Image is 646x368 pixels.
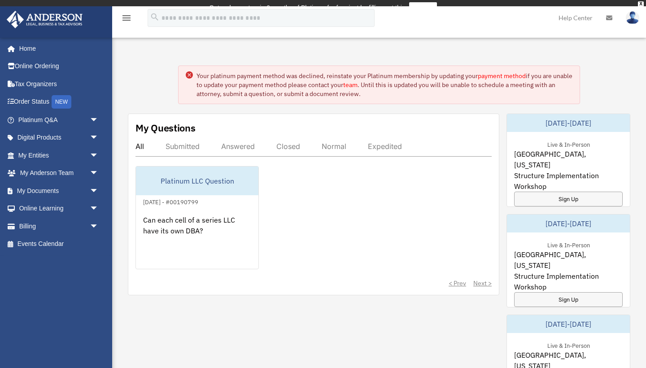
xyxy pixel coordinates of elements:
a: survey [409,2,437,13]
div: Live & In-Person [540,340,597,350]
span: Structure Implementation Workshop [514,271,623,292]
span: arrow_drop_down [90,111,108,129]
a: My Documentsarrow_drop_down [6,182,112,200]
div: Submitted [166,142,200,151]
span: arrow_drop_down [90,164,108,183]
a: Tax Organizers [6,75,112,93]
a: Order StatusNEW [6,93,112,111]
a: team [343,81,358,89]
span: arrow_drop_down [90,182,108,200]
a: Sign Up [514,292,623,307]
div: Your platinum payment method was declined, reinstate your Platinum membership by updating your if... [196,71,572,98]
div: [DATE] - #00190799 [136,197,205,206]
span: arrow_drop_down [90,129,108,147]
div: Closed [276,142,300,151]
div: Normal [322,142,346,151]
i: search [150,12,160,22]
a: Events Calendar [6,235,112,253]
div: Live & In-Person [540,240,597,249]
span: [GEOGRAPHIC_DATA], [US_STATE] [514,249,623,271]
a: Home [6,39,108,57]
a: Platinum Q&Aarrow_drop_down [6,111,112,129]
img: User Pic [626,11,639,24]
span: [GEOGRAPHIC_DATA], [US_STATE] [514,149,623,170]
a: My Entitiesarrow_drop_down [6,146,112,164]
a: menu [121,16,132,23]
div: Live & In-Person [540,139,597,149]
div: Answered [221,142,255,151]
a: Billingarrow_drop_down [6,217,112,235]
div: [DATE]-[DATE] [507,114,630,132]
a: payment method [478,72,526,80]
span: arrow_drop_down [90,217,108,236]
span: Structure Implementation Workshop [514,170,623,192]
i: menu [121,13,132,23]
a: Sign Up [514,192,623,206]
a: My Anderson Teamarrow_drop_down [6,164,112,182]
a: Digital Productsarrow_drop_down [6,129,112,147]
div: [DATE]-[DATE] [507,215,630,232]
span: arrow_drop_down [90,200,108,218]
div: Get a chance to win 6 months of Platinum for free just by filling out this [209,2,405,13]
a: Online Ordering [6,57,112,75]
div: All [135,142,144,151]
div: Expedited [368,142,402,151]
img: Anderson Advisors Platinum Portal [4,11,85,28]
a: Online Learningarrow_drop_down [6,200,112,218]
div: [DATE]-[DATE] [507,315,630,333]
span: arrow_drop_down [90,146,108,165]
div: close [638,1,644,7]
div: Platinum LLC Question [136,166,258,195]
a: Platinum LLC Question[DATE] - #00190799Can each cell of a series LLC have its own DBA? [135,166,259,269]
div: My Questions [135,121,196,135]
div: Can each cell of a series LLC have its own DBA? [136,207,258,277]
div: NEW [52,95,71,109]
